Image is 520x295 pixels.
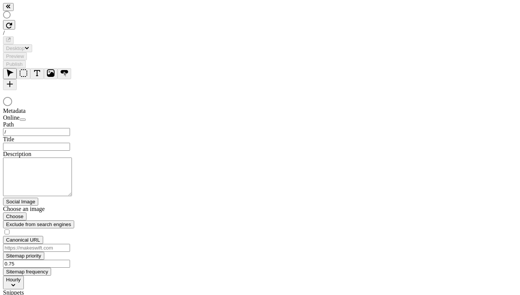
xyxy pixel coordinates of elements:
[3,220,74,228] button: Exclude from search engines
[6,61,23,67] span: Publish
[3,212,26,220] button: Choose
[3,121,14,128] span: Path
[3,252,44,260] button: Sitemap priority
[3,236,43,244] button: Canonical URL
[3,108,94,114] div: Metadata
[3,276,24,289] button: Hourly
[3,206,94,212] div: Choose an image
[3,244,70,252] input: https://makeswift.com
[3,136,14,142] span: Title
[3,114,20,121] span: Online
[3,30,517,36] div: /
[6,214,23,219] span: Choose
[3,198,38,206] button: Social Image
[58,68,71,79] button: Button
[30,68,44,79] button: Text
[6,237,40,243] span: Canonical URL
[6,222,71,227] span: Exclude from search engines
[6,253,41,259] span: Sitemap priority
[3,268,51,276] button: Sitemap frequency
[6,277,21,283] span: Hourly
[6,45,25,51] span: Desktop
[3,44,32,52] button: Desktop
[6,199,35,204] span: Social Image
[3,151,31,157] span: Description
[3,60,26,68] button: Publish
[17,68,30,79] button: Box
[44,68,58,79] button: Image
[3,52,27,60] button: Preview
[6,269,48,275] span: Sitemap frequency
[6,53,24,59] span: Preview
